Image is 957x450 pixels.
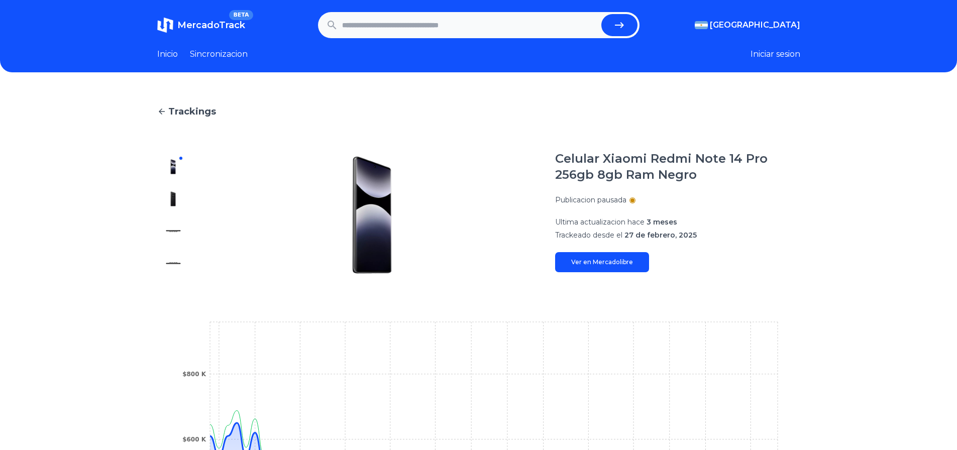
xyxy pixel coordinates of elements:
[555,231,622,240] span: Trackeado desde el
[165,191,181,207] img: Celular Xiaomi Redmi Note 14 Pro 256gb 8gb Ram Negro
[157,48,178,60] a: Inicio
[555,252,649,272] a: Ver en Mercadolibre
[695,19,800,31] button: [GEOGRAPHIC_DATA]
[190,48,248,60] a: Sincronizacion
[165,255,181,271] img: Celular Xiaomi Redmi Note 14 Pro 256gb 8gb Ram Negro
[555,217,645,227] span: Ultima actualizacion hace
[647,217,677,227] span: 3 meses
[182,371,206,378] tspan: $800 K
[555,151,800,183] h1: Celular Xiaomi Redmi Note 14 Pro 256gb 8gb Ram Negro
[710,19,800,31] span: [GEOGRAPHIC_DATA]
[157,104,800,119] a: Trackings
[624,231,697,240] span: 27 de febrero, 2025
[165,223,181,239] img: Celular Xiaomi Redmi Note 14 Pro 256gb 8gb Ram Negro
[209,151,535,279] img: Celular Xiaomi Redmi Note 14 Pro 256gb 8gb Ram Negro
[165,159,181,175] img: Celular Xiaomi Redmi Note 14 Pro 256gb 8gb Ram Negro
[182,436,206,443] tspan: $600 K
[695,21,708,29] img: Argentina
[157,17,245,33] a: MercadoTrackBETA
[168,104,216,119] span: Trackings
[177,20,245,31] span: MercadoTrack
[751,48,800,60] button: Iniciar sesion
[157,17,173,33] img: MercadoTrack
[555,195,626,205] p: Publicacion pausada
[229,10,253,20] span: BETA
